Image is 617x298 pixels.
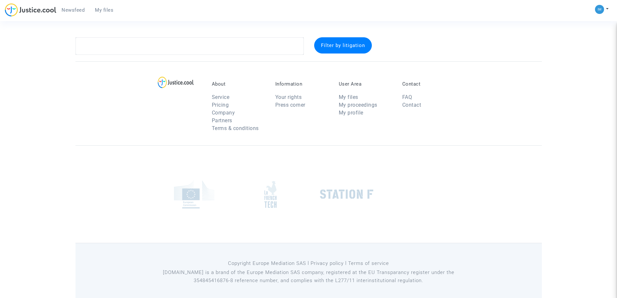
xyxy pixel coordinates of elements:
a: Terms & conditions [212,125,259,131]
a: Partners [212,117,232,124]
a: Press corner [275,102,305,108]
a: Pricing [212,102,229,108]
img: a105443982b9e25553e3eed4c9f672e7 [595,5,604,14]
a: FAQ [402,94,412,100]
span: Filter by litigation [321,42,365,48]
p: About [212,81,266,87]
p: Information [275,81,329,87]
a: Contact [402,102,421,108]
a: Your rights [275,94,302,100]
a: My profile [339,110,363,116]
a: Newsfeed [56,5,90,15]
span: My files [95,7,113,13]
a: My files [90,5,119,15]
a: My proceedings [339,102,377,108]
img: french_tech.png [264,181,277,208]
img: jc-logo.svg [5,3,56,17]
a: Service [212,94,230,100]
p: User Area [339,81,393,87]
p: Copyright Europe Mediation SAS l Privacy policy l Terms of service [161,259,456,268]
img: logo-lg.svg [158,77,194,88]
span: Newsfeed [62,7,85,13]
p: [DOMAIN_NAME] is a brand of the Europe Mediation SAS company, registered at the EU Transparancy r... [161,268,456,285]
a: Company [212,110,235,116]
a: My files [339,94,358,100]
p: Contact [402,81,456,87]
img: europe_commision.png [174,180,214,209]
img: stationf.png [320,189,373,199]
